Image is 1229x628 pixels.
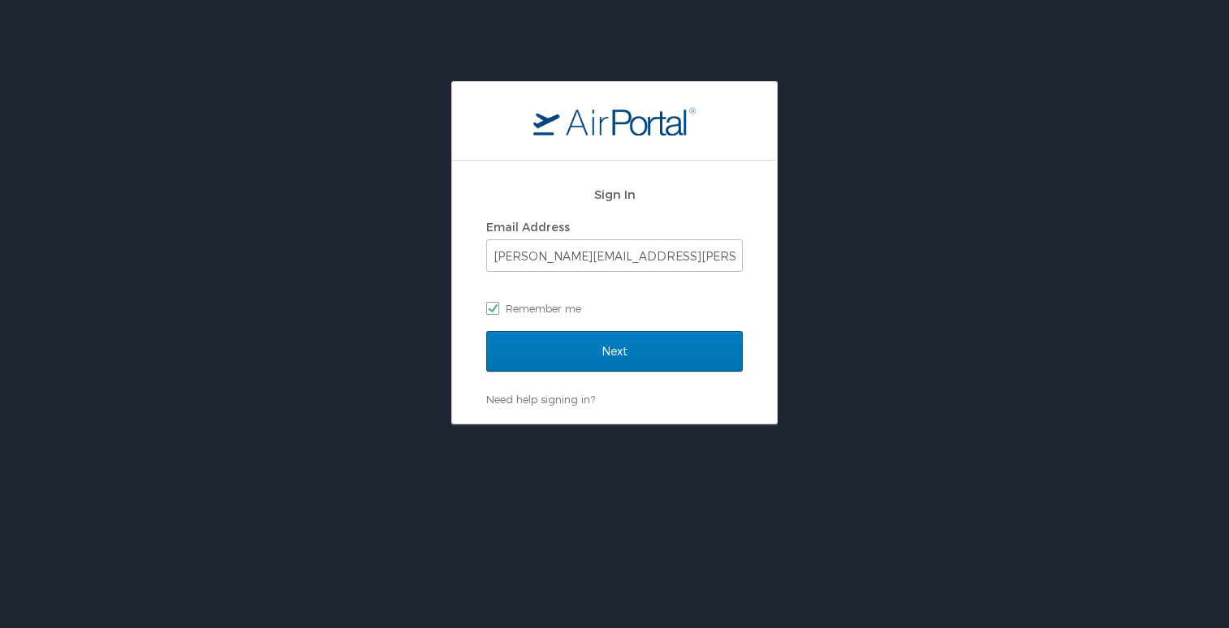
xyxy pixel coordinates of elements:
[486,185,743,204] h2: Sign In
[486,393,595,406] a: Need help signing in?
[486,220,570,234] label: Email Address
[486,296,743,320] label: Remember me
[486,331,743,372] input: Next
[533,106,696,135] img: logo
